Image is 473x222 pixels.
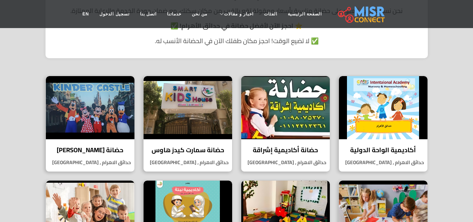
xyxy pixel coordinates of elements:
[241,159,330,166] p: حدائق الاهرام , [GEOGRAPHIC_DATA]
[213,7,259,21] a: اخبار و مقالات
[46,76,134,139] img: حضانة كيندر كاسل
[241,76,330,139] img: حضانة أكاديمية إشراقة
[259,7,283,21] a: الفئات
[338,5,385,23] img: main.misr_connect
[46,159,134,166] p: حدائق الاهرام , [GEOGRAPHIC_DATA]
[139,76,237,172] a: حضانة سمارت كيدز هاوس حضانة سمارت كيدز هاوس حدائق الاهرام , [GEOGRAPHIC_DATA]
[41,76,139,172] a: حضانة كيندر كاسل حضانة [PERSON_NAME] حدائق الاهرام , [GEOGRAPHIC_DATA]
[187,7,213,21] a: من نحن
[237,76,334,172] a: حضانة أكاديمية إشراقة حضانة أكاديمية إشراقة حدائق الاهرام , [GEOGRAPHIC_DATA]
[135,7,162,21] a: اتصل بنا
[77,7,95,21] a: EN
[224,11,253,17] span: اخبار و مقالات
[94,7,134,21] a: تسجيل الدخول
[339,76,427,139] img: أكاديمية الواحة الدولية
[149,146,227,154] h4: حضانة سمارت كيدز هاوس
[344,146,422,154] h4: أكاديمية الواحة الدولية
[144,159,232,166] p: حدائق الاهرام , [GEOGRAPHIC_DATA]
[162,7,187,21] a: خدماتنا
[283,7,327,21] a: الصفحة الرئيسية
[334,76,432,172] a: أكاديمية الواحة الدولية أكاديمية الواحة الدولية حدائق الاهرام , [GEOGRAPHIC_DATA]
[246,146,325,154] h4: حضانة أكاديمية إشراقة
[53,36,421,46] p: ✅ لا تضيع الوقت! احجز مكان طفلك الآن في الحضانة الأنسب له.
[53,21,421,31] p: ⭐ احجز الآن لأفضل حضانة في حدائق الأهرام! ✅
[339,159,427,166] p: حدائق الاهرام , [GEOGRAPHIC_DATA]
[51,146,129,154] h4: حضانة [PERSON_NAME]
[144,76,232,139] img: حضانة سمارت كيدز هاوس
